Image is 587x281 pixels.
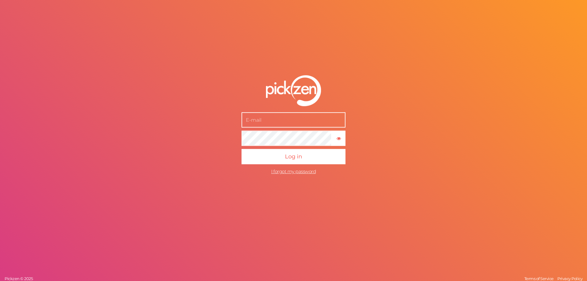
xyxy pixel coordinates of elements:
[557,276,582,281] span: Privacy Policy
[523,276,555,281] a: Terms of Service
[242,149,345,165] button: Log in
[266,75,321,106] img: pz-logo-white.png
[271,169,316,175] a: I forgot my password
[556,276,584,281] a: Privacy Policy
[524,276,554,281] span: Terms of Service
[3,276,34,281] a: Pickzen © 2025
[242,113,345,128] input: E-mail
[285,153,302,160] span: Log in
